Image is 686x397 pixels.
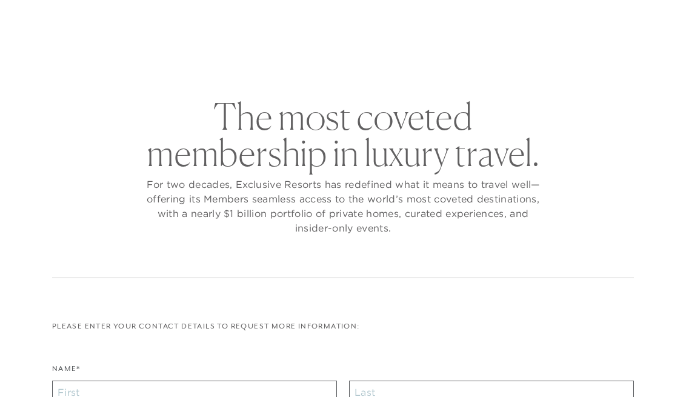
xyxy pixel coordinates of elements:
a: Membership [315,39,390,74]
a: Community [408,39,482,74]
a: The Collection [204,39,296,74]
h2: The most coveted membership in luxury travel. [143,98,543,171]
p: For two decades, Exclusive Resorts has redefined what it means to travel well—offering its Member... [143,177,543,235]
a: Get Started [29,13,82,24]
p: Please enter your contact details to request more information: [52,321,634,332]
label: Name* [52,363,81,381]
a: Member Login [565,13,625,24]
